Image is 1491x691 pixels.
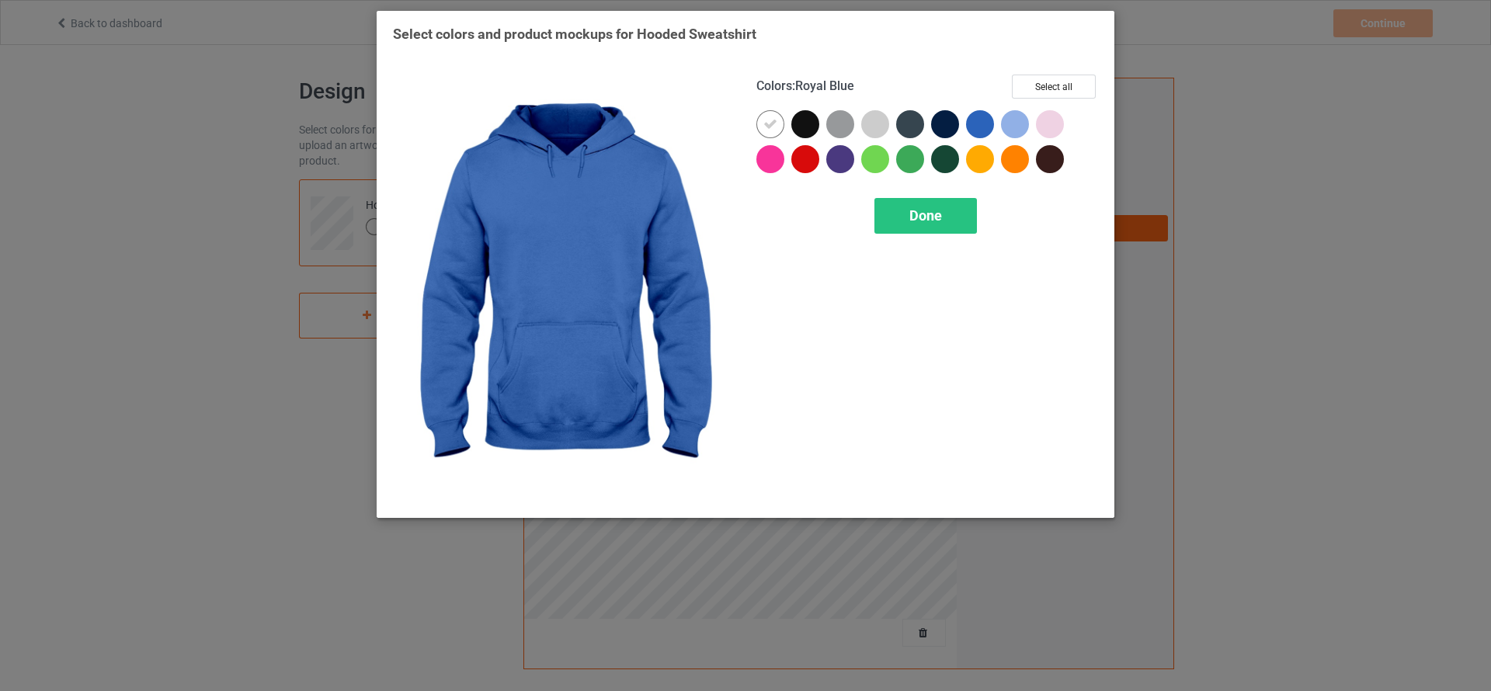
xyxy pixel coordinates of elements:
[909,207,942,224] span: Done
[756,78,854,95] h4: :
[393,26,756,42] span: Select colors and product mockups for Hooded Sweatshirt
[393,75,735,502] img: regular.jpg
[756,78,792,93] span: Colors
[795,78,854,93] span: Royal Blue
[1012,75,1096,99] button: Select all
